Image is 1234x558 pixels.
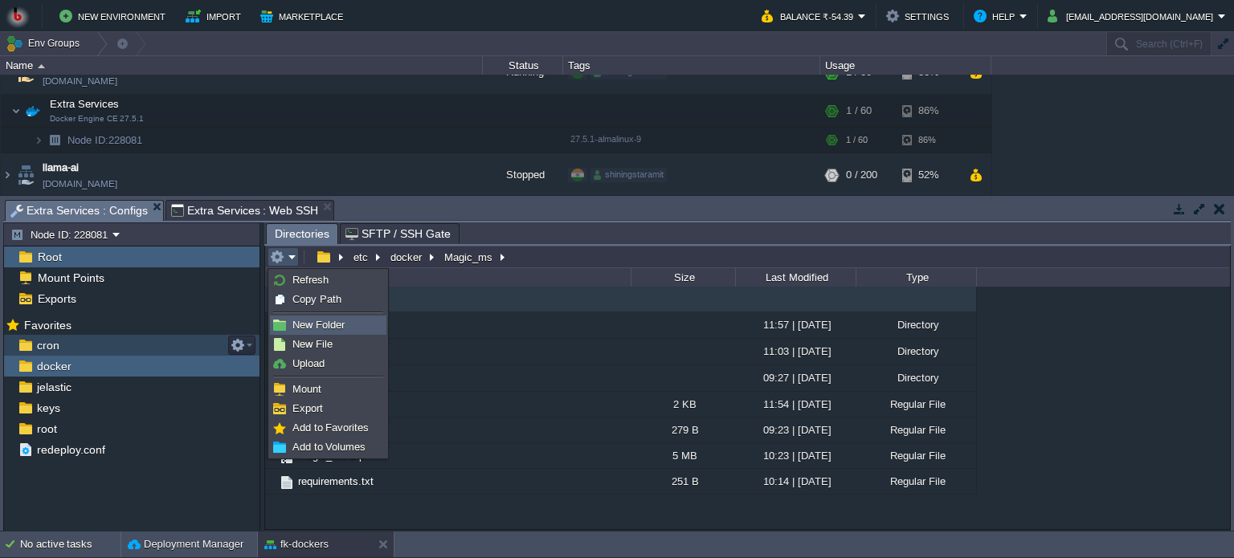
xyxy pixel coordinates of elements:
a: Mount Points [35,271,107,285]
a: docker [34,359,74,373]
span: Docker Engine CE 27.5.1 [50,114,144,124]
span: Mount [292,383,321,395]
div: 52% [902,153,954,197]
img: AMDAwAAAACH5BAEAAAAALAAAAAABAAEAAAICRAEAOw== [11,95,21,127]
div: Type [857,268,976,287]
div: 2 KB [631,392,735,417]
a: Root [35,250,64,264]
div: Regular File [856,443,976,468]
img: AMDAwAAAACH5BAEAAAAALAAAAAABAAEAAAICRAEAOw== [38,64,45,68]
a: root [34,422,59,436]
div: 09:23 | [DATE] [735,417,856,442]
span: Upload [292,357,325,369]
div: Directory [856,339,976,364]
div: Regular File [856,469,976,494]
div: Regular File [856,417,976,442]
div: 1 / 60 [846,95,872,127]
img: Bitss Techniques [6,4,30,28]
a: Node ID:228081 [66,133,145,147]
div: Status [484,56,562,75]
a: redeploy.conf [34,442,108,457]
a: Add to Volumes [271,438,386,456]
span: 228081 [66,133,145,147]
div: Last Modified [737,268,856,287]
a: Upload [271,355,386,373]
img: AMDAwAAAACH5BAEAAAAALAAAAAABAAEAAAICRAEAOw== [265,469,278,494]
button: Settings [886,6,954,26]
div: 251 B [631,469,735,494]
div: 09:27 | [DATE] [735,365,856,390]
div: 11:54 | [DATE] [735,392,856,417]
a: Mount [271,381,386,398]
button: Marketplace [260,6,348,26]
div: 279 B [631,417,735,442]
img: AMDAwAAAACH5BAEAAAAALAAAAAABAAEAAAICRAEAOw== [1,153,14,197]
span: Node ID: [67,134,108,146]
button: docker [388,250,426,264]
div: 1 / 60 [846,128,868,153]
span: Add to Favorites [292,422,369,434]
a: cron [34,338,62,352]
span: Favorites [21,318,74,332]
button: Node ID: 228081 [10,227,112,242]
span: 27.5.1-almalinux-9 [570,134,641,144]
div: Directory [856,312,976,337]
button: fk-dockers [264,536,329,552]
div: 0 / 200 [846,153,877,197]
span: SFTP / SSH Gate [345,224,451,243]
span: [DOMAIN_NAME] [43,176,117,192]
div: No active tasks [20,532,121,557]
button: Import [186,6,246,26]
div: 86% [902,95,954,127]
span: Extra Services : Configs [10,201,148,221]
div: Tags [564,56,819,75]
a: requirements.txt [296,475,376,488]
div: Name [267,268,631,287]
a: Extra ServicesDocker Engine CE 27.5.1 [48,98,121,110]
div: 5 MB [631,443,735,468]
span: Directories [275,224,329,244]
div: Directory [856,365,976,390]
div: Regular File [856,392,976,417]
div: Size [632,268,735,287]
button: etc [351,250,372,264]
span: Extra Services : Web SSH [171,201,319,220]
div: 11:57 | [DATE] [735,312,856,337]
img: AMDAwAAAACH5BAEAAAAALAAAAAABAAEAAAICRAEAOw== [22,95,44,127]
button: Deployment Manager [128,536,243,552]
img: AMDAwAAAACH5BAEAAAAALAAAAAABAAEAAAICRAEAOw== [14,153,37,197]
img: AMDAwAAAACH5BAEAAAAALAAAAAABAAEAAAICRAEAOw== [43,128,66,153]
a: Exports [35,291,79,306]
a: Refresh [271,271,386,289]
div: shiningstaramit [590,168,667,182]
span: Add to Volumes [292,441,366,453]
input: Click to enter the path [265,246,1230,268]
button: Balance ₹-54.39 [762,6,858,26]
span: Refresh [292,274,329,286]
button: Env Groups [6,32,85,55]
a: keys [34,401,63,415]
div: Stopped [483,153,563,197]
a: Export [271,400,386,417]
span: Copy Path [292,293,341,305]
img: AMDAwAAAACH5BAEAAAAALAAAAAABAAEAAAICRAEAOw== [278,474,296,491]
div: 86% [902,128,954,153]
span: New Folder [292,319,345,331]
div: Name [2,56,482,75]
a: jelastic [34,380,74,394]
div: 10:14 | [DATE] [735,469,856,494]
span: New File [292,338,333,350]
div: 10:23 | [DATE] [735,443,856,468]
button: New Environment [59,6,170,26]
a: New Folder [271,316,386,334]
span: llama-ai [43,160,79,176]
